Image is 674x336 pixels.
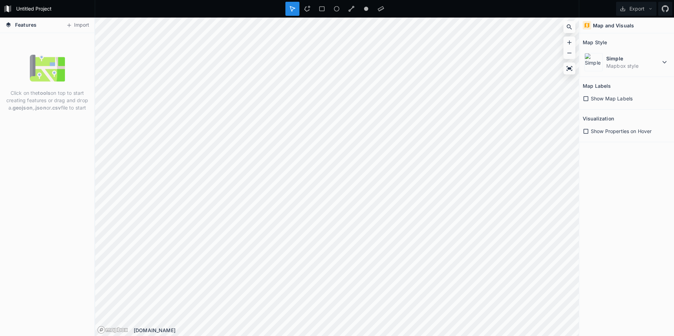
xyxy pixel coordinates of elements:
[584,53,603,71] img: Simple
[5,89,89,111] p: Click on the on top to start creating features or drag and drop a , or file to start
[606,55,660,62] dt: Simple
[583,80,611,91] h2: Map Labels
[34,105,46,111] strong: .json
[591,127,652,135] span: Show Properties on Hover
[15,21,37,28] span: Features
[591,95,633,102] span: Show Map Labels
[583,113,614,124] h2: Visualization
[62,20,93,31] button: Import
[11,105,33,111] strong: .geojson
[51,105,61,111] strong: .csv
[593,22,634,29] h4: Map and Visuals
[134,327,579,334] div: [DOMAIN_NAME]
[30,51,65,86] img: empty
[606,62,660,70] dd: Mapbox style
[38,90,51,96] strong: tools
[616,2,656,16] button: Export
[97,326,128,334] a: Mapbox logo
[583,37,607,48] h2: Map Style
